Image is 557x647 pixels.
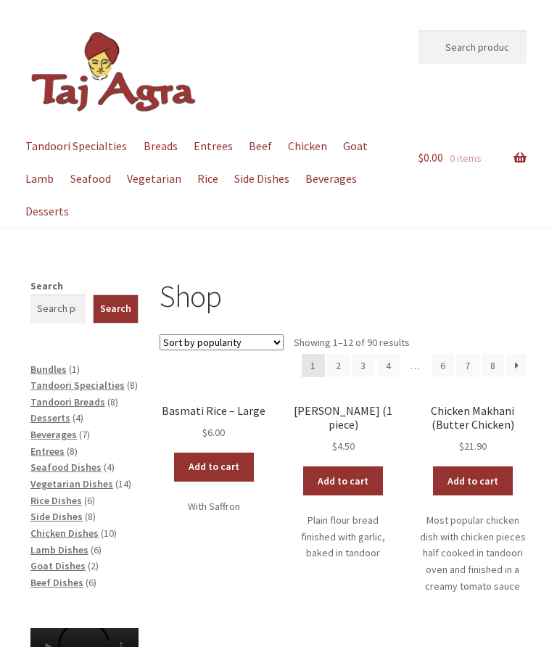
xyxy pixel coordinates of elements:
[289,404,397,455] a: [PERSON_NAME] (1 piece) $4.50
[242,130,278,162] a: Beef
[294,331,410,355] p: Showing 1–12 of 90 results
[88,576,94,589] span: 6
[30,494,82,507] a: Rice Dishes
[30,576,83,589] a: Beef Dishes
[456,354,479,377] a: Page 7
[186,130,239,162] a: Entrees
[459,440,487,453] bdi: 21.90
[281,130,334,162] a: Chicken
[72,363,77,376] span: 1
[30,559,86,572] a: Goat Dishes
[377,354,400,377] a: Page 4
[202,426,225,439] bdi: 6.00
[91,559,96,572] span: 2
[130,379,135,392] span: 8
[160,278,527,315] h1: Shop
[302,354,527,377] nav: Product Pagination
[402,354,429,377] span: …
[202,426,207,439] span: $
[30,395,105,408] a: Tandoori Breads
[303,466,383,495] a: Add to cart: “Garlic Naan (1 piece)”
[418,404,527,432] h2: Chicken Makhani (Butter Chicken)
[30,445,65,458] a: Entrees
[190,162,225,195] a: Rice
[418,150,424,165] span: $
[19,162,61,195] a: Lamb
[93,294,139,323] button: Search
[289,404,397,432] h2: [PERSON_NAME] (1 piece)
[30,411,70,424] a: Desserts
[82,428,87,441] span: 7
[30,461,102,474] a: Seafood Dishes
[70,445,75,458] span: 8
[506,354,527,377] a: →
[418,404,527,455] a: Chicken Makhani (Butter Chicken) $21.90
[332,440,355,453] bdi: 4.50
[120,162,188,195] a: Vegetarian
[30,294,86,323] input: Search products…
[418,30,527,64] input: Search products…
[174,453,254,482] a: Add to cart: “Basmati Rice - Large”
[337,130,375,162] a: Goat
[289,512,397,561] p: Plain flour bread finished with garlic, baked in tandoor
[418,150,443,165] span: 0.00
[30,527,99,540] a: Chicken Dishes
[160,404,268,418] h2: Basmati Rice – Large
[418,512,527,594] p: Most popular chicken dish with chicken pieces half cooked in tandoori oven and finished in a crea...
[352,354,375,377] a: Page 3
[332,440,337,453] span: $
[160,334,284,350] select: Shop order
[432,354,455,377] a: Page 6
[75,411,81,424] span: 4
[94,543,99,556] span: 6
[459,440,464,453] span: $
[118,477,128,490] span: 14
[228,162,297,195] a: Side Dishes
[110,395,115,408] span: 8
[30,279,63,292] label: Search
[30,543,88,556] a: Lamb Dishes
[450,152,482,165] span: 0 items
[327,354,350,377] a: Page 2
[136,130,184,162] a: Breads
[88,510,93,523] span: 8
[30,510,83,523] a: Side Dishes
[30,428,77,441] a: Beverages
[433,466,513,495] a: Add to cart: “Chicken Makhani (Butter Chicken)”
[302,354,325,377] span: Page 1
[30,130,397,228] nav: Primary Navigation
[160,498,268,515] p: With Saffron
[30,363,67,376] a: Bundles
[104,527,114,540] span: 10
[30,477,113,490] a: Vegetarian Dishes
[160,404,268,441] a: Basmati Rice – Large $6.00
[482,354,505,377] a: Page 8
[418,130,527,186] a: $0.00 0 items
[30,379,125,392] a: Tandoori Specialties
[30,30,197,114] img: Dickson | Taj Agra Indian Restaurant
[299,162,364,195] a: Beverages
[87,494,92,507] span: 6
[19,130,134,162] a: Tandoori Specialties
[63,162,117,195] a: Seafood
[107,461,112,474] span: 4
[19,195,76,228] a: Desserts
